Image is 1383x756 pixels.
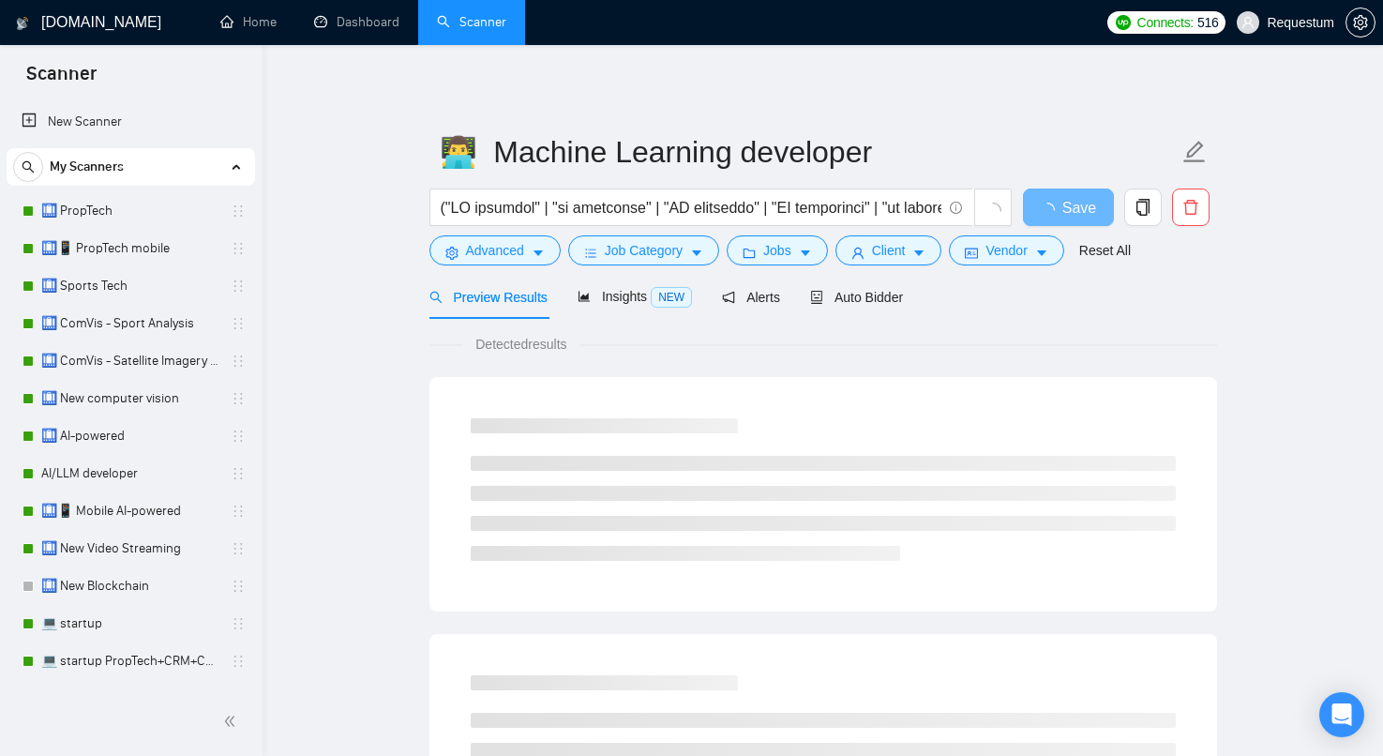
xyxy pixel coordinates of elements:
[1062,196,1096,219] span: Save
[1116,15,1131,30] img: upwork-logo.png
[466,240,524,261] span: Advanced
[41,530,219,567] a: 🛄 New Video Streaming
[41,417,219,455] a: 🛄 AI-powered
[41,605,219,643] a: 💻 startup
[22,103,240,141] a: New Scanner
[722,290,780,305] span: Alerts
[1137,12,1194,33] span: Connects:
[231,241,246,256] span: holder
[41,267,219,305] a: 🛄 Sports Tech
[835,235,942,265] button: userClientcaret-down
[231,541,246,556] span: holder
[872,240,906,261] span: Client
[41,567,219,605] a: 🛄 New Blockchain
[1345,8,1375,38] button: setting
[1172,189,1210,226] button: delete
[429,291,443,304] span: search
[50,148,124,186] span: My Scanners
[440,129,1179,175] input: Scanner name...
[14,160,42,174] span: search
[1197,12,1218,33] span: 516
[1040,203,1062,218] span: loading
[965,246,978,260] span: idcard
[231,429,246,444] span: holder
[41,342,219,380] a: 🛄 ComVis - Satellite Imagery Analysis
[231,466,246,481] span: holder
[1345,15,1375,30] a: setting
[1124,189,1162,226] button: copy
[41,230,219,267] a: 🛄📱 PropTech mobile
[231,504,246,519] span: holder
[851,246,864,260] span: user
[950,202,962,214] span: info-circle
[231,616,246,631] span: holder
[651,287,692,308] span: NEW
[799,246,812,260] span: caret-down
[1182,140,1207,164] span: edit
[810,291,823,304] span: robot
[1173,199,1209,216] span: delete
[41,492,219,530] a: 🛄📱 Mobile AI-powered
[578,290,591,303] span: area-chart
[985,240,1027,261] span: Vendor
[220,14,277,30] a: homeHome
[41,305,219,342] a: 🛄 ComVis - Sport Analysis
[568,235,719,265] button: barsJob Categorycaret-down
[743,246,756,260] span: folder
[231,354,246,369] span: holder
[429,290,548,305] span: Preview Results
[231,279,246,294] span: holder
[462,334,579,355] span: Detected results
[605,240,683,261] span: Job Category
[690,246,703,260] span: caret-down
[578,289,692,304] span: Insights
[1125,199,1161,216] span: copy
[1241,16,1255,29] span: user
[445,246,458,260] span: setting
[985,203,1001,219] span: loading
[41,643,219,680] a: 💻 startup PropTech+CRM+Construction
[1319,692,1364,737] div: Open Intercom Messenger
[1346,15,1375,30] span: setting
[41,680,219,718] a: 💻 startup HealthTech
[7,103,255,141] li: New Scanner
[722,291,735,304] span: notification
[949,235,1063,265] button: idcardVendorcaret-down
[231,654,246,669] span: holder
[532,246,545,260] span: caret-down
[231,204,246,219] span: holder
[11,60,112,99] span: Scanner
[16,8,29,38] img: logo
[314,14,399,30] a: dashboardDashboard
[231,579,246,594] span: holder
[223,712,242,731] span: double-left
[41,192,219,230] a: 🛄 PropTech
[912,246,925,260] span: caret-down
[231,316,246,331] span: holder
[231,391,246,406] span: holder
[441,196,941,219] input: Search Freelance Jobs...
[41,380,219,417] a: 🛄 New computer vision
[1035,246,1048,260] span: caret-down
[763,240,791,261] span: Jobs
[13,152,43,182] button: search
[437,14,506,30] a: searchScanner
[727,235,828,265] button: folderJobscaret-down
[41,455,219,492] a: AI/LLM developer
[429,235,561,265] button: settingAdvancedcaret-down
[810,290,903,305] span: Auto Bidder
[1023,189,1114,226] button: Save
[584,246,597,260] span: bars
[1079,240,1131,261] a: Reset All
